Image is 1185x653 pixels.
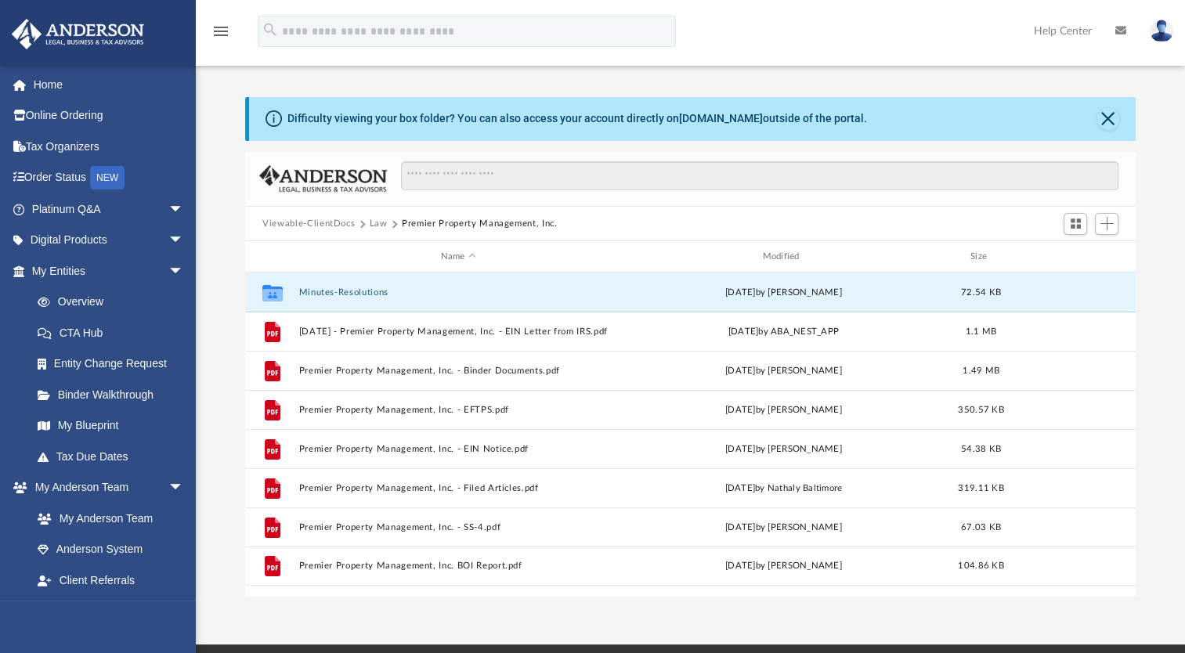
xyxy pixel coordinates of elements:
a: Order StatusNEW [11,162,208,194]
div: NEW [90,166,125,189]
span: arrow_drop_down [168,596,200,628]
button: Law [370,217,388,231]
i: menu [211,22,230,41]
button: Premier Property Management, Inc. [402,217,557,231]
div: grid [245,272,1136,597]
span: arrow_drop_down [168,472,200,504]
a: Digital Productsarrow_drop_down [11,225,208,256]
a: Platinum Q&Aarrow_drop_down [11,193,208,225]
a: My Entitiesarrow_drop_down [11,255,208,287]
div: [DATE] by [PERSON_NAME] [624,364,943,378]
a: Home [11,69,208,100]
div: Difficulty viewing your box folder? You can also access your account directly on outside of the p... [287,110,867,127]
div: id [252,250,291,264]
div: [DATE] by [PERSON_NAME] [624,442,943,456]
button: [DATE] - Premier Property Management, Inc. - EIN Letter from IRS.pdf [299,326,618,337]
div: [DATE] by Nathaly Baltimore [624,482,943,496]
a: Online Ordering [11,100,208,132]
a: Tax Organizers [11,131,208,162]
i: search [262,21,279,38]
a: Client Referrals [22,565,200,596]
div: [DATE] by [PERSON_NAME] [624,559,943,573]
button: Premier Property Management, Inc. BOI Report.pdf [299,561,618,571]
a: Tax Due Dates [22,441,208,472]
button: Premier Property Management, Inc. - EIN Notice.pdf [299,444,618,454]
span: arrow_drop_down [168,225,200,257]
input: Search files and folders [401,161,1118,191]
button: Premier Property Management, Inc. - SS-4.pdf [299,522,618,532]
div: Name [298,250,617,264]
img: User Pic [1150,20,1173,42]
a: My Anderson Teamarrow_drop_down [11,472,200,503]
a: My Anderson Team [22,503,192,534]
div: [DATE] by ABA_NEST_APP [624,325,943,339]
span: 104.86 KB [958,561,1003,570]
button: Close [1097,108,1119,130]
div: id [1019,250,1129,264]
a: Binder Walkthrough [22,379,208,410]
span: arrow_drop_down [168,193,200,225]
a: menu [211,30,230,41]
span: arrow_drop_down [168,255,200,287]
span: 319.11 KB [958,484,1003,492]
div: Modified [624,250,943,264]
button: Premier Property Management, Inc. - Filed Articles.pdf [299,483,618,493]
span: 1.1 MB [966,327,997,336]
img: Anderson Advisors Platinum Portal [7,19,149,49]
div: [DATE] by [PERSON_NAME] [624,286,943,300]
span: 54.38 KB [961,445,1001,453]
a: CTA Hub [22,317,208,348]
a: Entity Change Request [22,348,208,380]
a: Overview [22,287,208,318]
div: [DATE] by [PERSON_NAME] [624,403,943,417]
div: [DATE] by [PERSON_NAME] [624,521,943,535]
span: 1.49 MB [963,366,999,375]
span: 67.03 KB [961,523,1001,532]
a: Anderson System [22,534,200,565]
a: My Documentsarrow_drop_down [11,596,200,627]
span: 72.54 KB [961,288,1001,297]
button: Minutes-Resolutions [299,287,618,298]
button: Switch to Grid View [1064,213,1087,235]
button: Viewable-ClientDocs [262,217,355,231]
div: Size [950,250,1013,264]
button: Premier Property Management, Inc. - EFTPS.pdf [299,405,618,415]
button: Premier Property Management, Inc. - Binder Documents.pdf [299,366,618,376]
a: My Blueprint [22,410,200,442]
a: [DOMAIN_NAME] [679,112,763,124]
span: 350.57 KB [958,406,1003,414]
button: Add [1095,213,1118,235]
